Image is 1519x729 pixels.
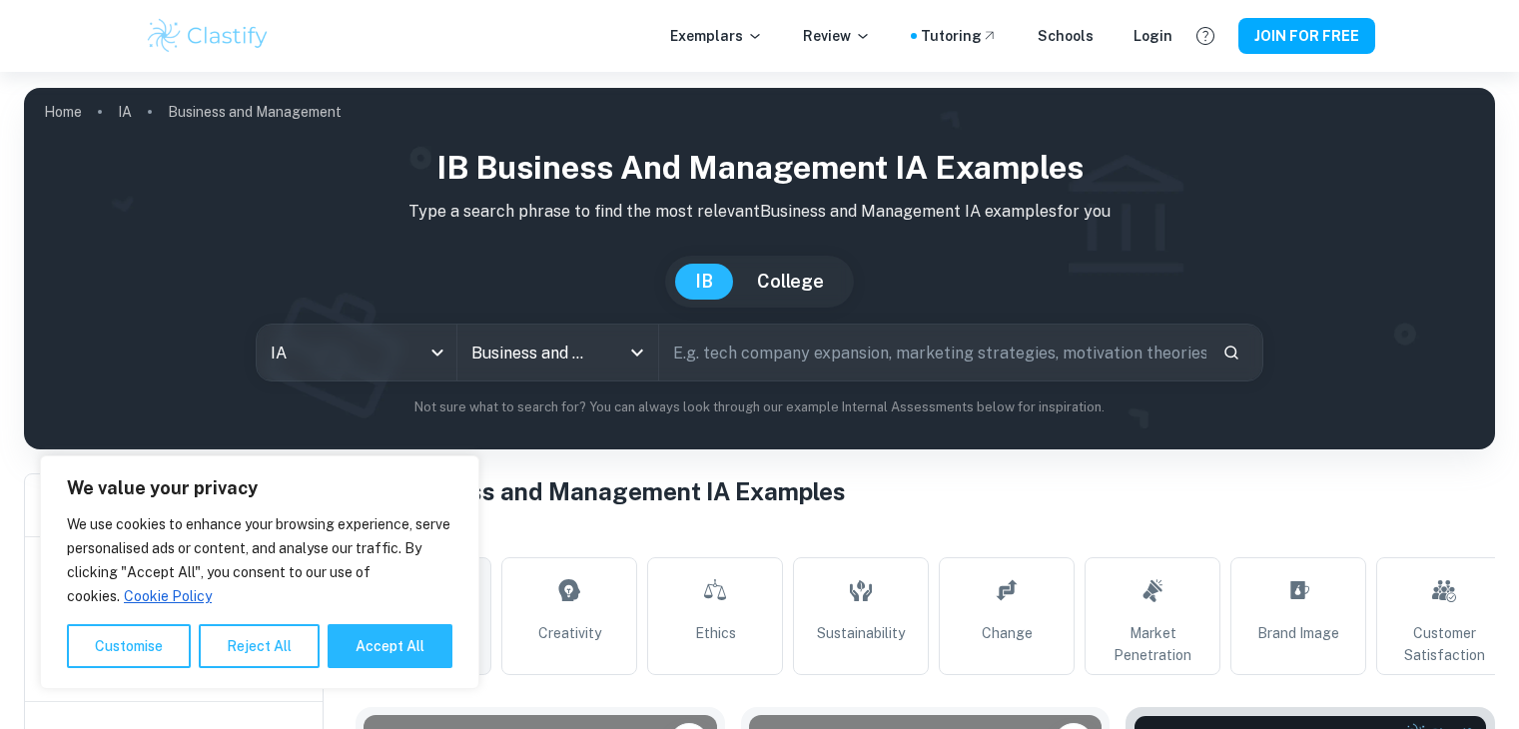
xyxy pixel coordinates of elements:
[695,622,736,644] span: Ethics
[40,397,1479,417] p: Not sure what to search for? You can always look through our example Internal Assessments below f...
[40,200,1479,224] p: Type a search phrase to find the most relevant Business and Management IA examples for you
[623,339,651,366] button: Open
[67,624,191,668] button: Customise
[1385,622,1503,666] span: Customer Satisfaction
[1134,25,1172,47] a: Login
[675,264,733,300] button: IB
[659,325,1206,380] input: E.g. tech company expansion, marketing strategies, motivation theories...
[803,25,871,47] p: Review
[1094,622,1211,666] span: Market Penetration
[670,25,763,47] p: Exemplars
[538,622,601,644] span: Creativity
[1214,336,1248,369] button: Search
[356,473,1495,509] h1: All Business and Management IA Examples
[921,25,998,47] a: Tutoring
[982,622,1033,644] span: Change
[40,144,1479,192] h1: IB Business and Management IA examples
[118,98,132,126] a: IA
[1257,622,1339,644] span: Brand Image
[328,624,452,668] button: Accept All
[1038,25,1094,47] a: Schools
[67,476,452,500] p: We value your privacy
[168,101,342,123] p: Business and Management
[817,622,905,644] span: Sustainability
[356,525,1495,549] h6: Topic
[1188,19,1222,53] button: Help and Feedback
[1238,18,1375,54] button: JOIN FOR FREE
[44,98,82,126] a: Home
[123,587,213,605] a: Cookie Policy
[737,264,844,300] button: College
[199,624,320,668] button: Reject All
[257,325,456,380] div: IA
[67,512,452,608] p: We use cookies to enhance your browsing experience, serve personalised ads or content, and analys...
[40,455,479,689] div: We value your privacy
[24,88,1495,449] img: profile cover
[145,16,272,56] img: Clastify logo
